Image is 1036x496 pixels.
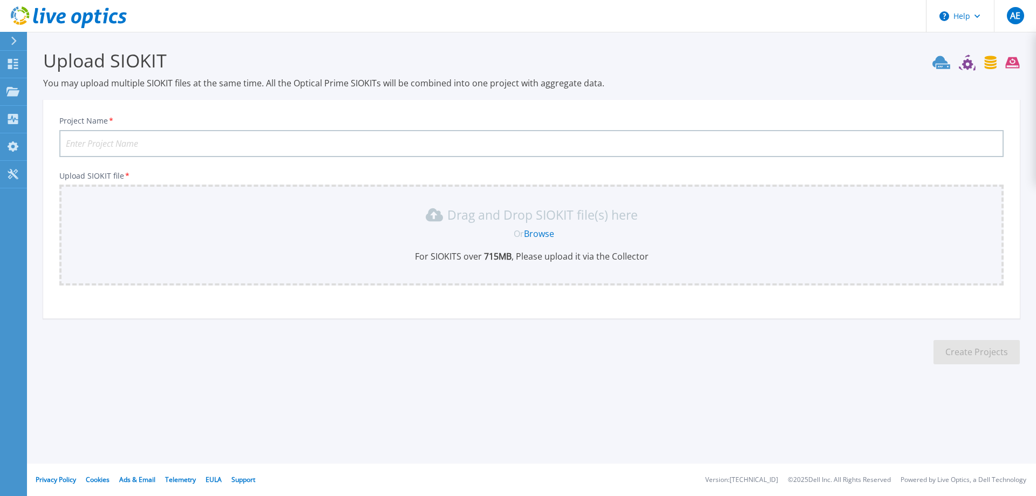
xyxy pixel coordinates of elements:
[231,475,255,484] a: Support
[705,477,778,484] li: Version: [TECHNICAL_ID]
[66,250,997,262] p: For SIOKITS over , Please upload it via the Collector
[59,117,114,125] label: Project Name
[119,475,155,484] a: Ads & Email
[59,130,1004,157] input: Enter Project Name
[1010,11,1020,20] span: AE
[59,172,1004,180] p: Upload SIOKIT file
[447,209,638,220] p: Drag and Drop SIOKIT file(s) here
[901,477,1026,484] li: Powered by Live Optics, a Dell Technology
[933,340,1020,364] button: Create Projects
[788,477,891,484] li: © 2025 Dell Inc. All Rights Reserved
[165,475,196,484] a: Telemetry
[524,228,554,240] a: Browse
[482,250,512,262] b: 715 MB
[43,48,1020,73] h3: Upload SIOKIT
[36,475,76,484] a: Privacy Policy
[86,475,110,484] a: Cookies
[514,228,524,240] span: Or
[43,77,1020,89] p: You may upload multiple SIOKIT files at the same time. All the Optical Prime SIOKITs will be comb...
[206,475,222,484] a: EULA
[66,206,997,262] div: Drag and Drop SIOKIT file(s) here OrBrowseFor SIOKITS over 715MB, Please upload it via the Collector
